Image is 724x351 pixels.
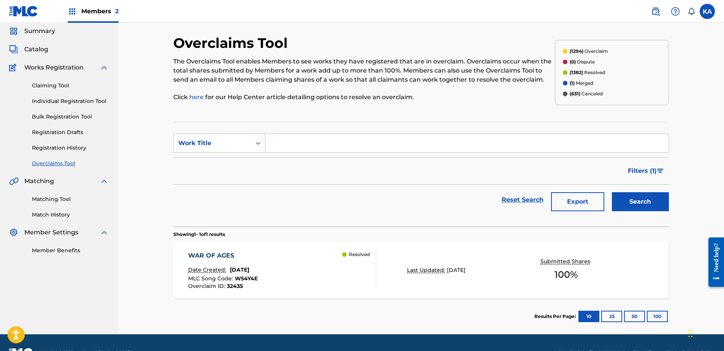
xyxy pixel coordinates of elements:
[554,268,578,281] span: 100 %
[173,93,555,102] p: Click for our Help Center article detailing options to resolve an overclaim.
[173,231,225,238] p: Showing 1 - 1 of 1 results
[173,134,669,215] form: Search Form
[612,192,669,211] button: Search
[540,258,592,266] p: Submitted Shares
[32,97,109,105] a: Individual Registration Tool
[570,80,593,87] p: Merged
[570,90,603,97] p: Canceled
[686,315,724,351] iframe: Chat Widget
[32,195,109,203] a: Matching Tool
[188,266,228,274] p: Date Created:
[668,4,683,19] div: Help
[624,311,645,322] button: 50
[32,247,109,255] a: Member Benefits
[9,27,18,36] img: Summary
[100,228,109,237] img: expand
[657,169,664,173] img: filter
[9,63,19,72] img: Works Registration
[570,58,595,65] p: Dispute
[115,8,119,15] span: 2
[24,27,55,36] span: Summary
[651,7,660,16] img: search
[628,166,657,175] span: Filters ( 1 )
[32,144,109,152] a: Registration History
[9,177,19,186] img: Matching
[188,275,235,282] span: MLC Song Code :
[688,8,695,15] div: Notifications
[32,113,109,121] a: Bulk Registration Tool
[188,251,258,260] div: WAR OF AGES
[188,283,227,289] span: Overclaim ID :
[570,48,608,55] p: Overclaim
[178,139,247,148] div: Work Title
[9,6,38,17] img: MLC Logo
[68,7,77,16] img: Top Rightsholders
[570,80,575,86] span: (1)
[534,313,578,320] p: Results Per Page:
[447,267,466,274] span: [DATE]
[647,311,668,322] button: 100
[24,177,54,186] span: Matching
[570,91,580,96] span: (651)
[24,63,84,72] span: Works Registration
[623,161,669,180] button: Filters (1)
[349,251,370,258] p: Resolved
[407,266,447,274] p: Last Updated:
[601,311,622,322] button: 25
[703,232,724,293] iframe: Resource Center
[32,211,109,219] a: Match History
[227,283,243,289] span: 32435
[688,322,693,345] div: Drag
[9,228,18,237] img: Member Settings
[9,27,55,36] a: SummarySummary
[189,93,204,101] a: here
[100,177,109,186] img: expand
[9,45,18,54] img: Catalog
[173,57,555,84] p: The Overclaims Tool enables Members to see works they have registered that are in overclaim. Over...
[230,266,249,273] span: [DATE]
[81,7,119,16] span: Members
[578,311,599,322] button: 10
[9,45,48,54] a: CatalogCatalog
[570,70,583,75] span: (1382)
[24,228,78,237] span: Member Settings
[173,35,292,52] h2: Overclaims Tool
[700,4,715,19] div: User Menu
[498,191,547,208] a: Reset Search
[24,45,48,54] span: Catalog
[32,82,109,90] a: Claiming Tool
[32,128,109,136] a: Registration Drafts
[648,4,663,19] a: Public Search
[570,59,576,65] span: (0)
[570,69,605,76] p: Resolved
[100,63,109,72] img: expand
[235,275,258,282] span: W54Y4E
[32,160,109,168] a: Overclaims Tool
[570,48,583,54] span: (1294)
[173,242,669,299] a: WAR OF AGESDate Created:[DATE]MLC Song Code:W54Y4EOverclaim ID:32435 ResolvedLast Updated:[DATE]S...
[671,7,680,16] img: help
[551,192,604,211] button: Export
